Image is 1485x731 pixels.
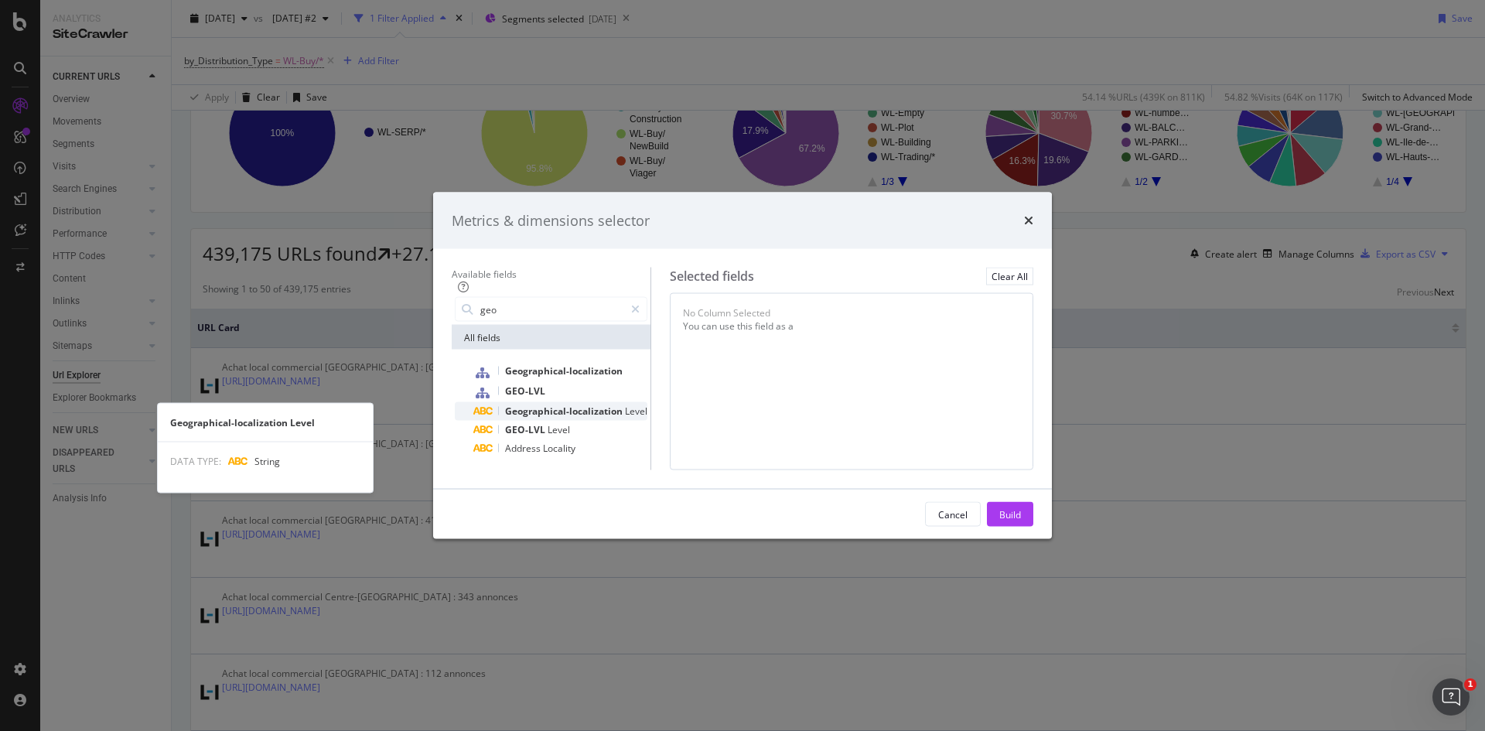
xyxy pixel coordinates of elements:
[479,298,624,321] input: Search by field name
[158,415,373,429] div: Geographical-localization Level
[625,405,647,418] span: Level
[254,454,280,467] span: String
[938,507,968,521] div: Cancel
[683,319,1020,333] div: You can use this field as a
[452,325,650,350] div: All fields
[986,268,1033,285] button: Clear All
[452,210,650,231] div: Metrics & dimensions selector
[992,270,1028,283] div: Clear All
[1024,210,1033,231] div: times
[505,442,543,455] span: Address
[683,306,770,319] div: No Column Selected
[999,507,1021,521] div: Build
[548,423,570,436] span: Level
[543,442,575,455] span: Locality
[1432,678,1470,716] iframe: Intercom live chat
[505,384,545,398] span: GEO-LVL
[987,502,1033,527] button: Build
[505,405,625,418] span: Geographical-localization
[433,192,1052,539] div: modal
[670,268,754,285] div: Selected fields
[170,454,221,467] span: DATA TYPE:
[925,502,981,527] button: Cancel
[505,423,548,436] span: GEO-LVL
[1464,678,1476,691] span: 1
[505,364,623,377] span: Geographical-localization
[452,268,650,281] div: Available fields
